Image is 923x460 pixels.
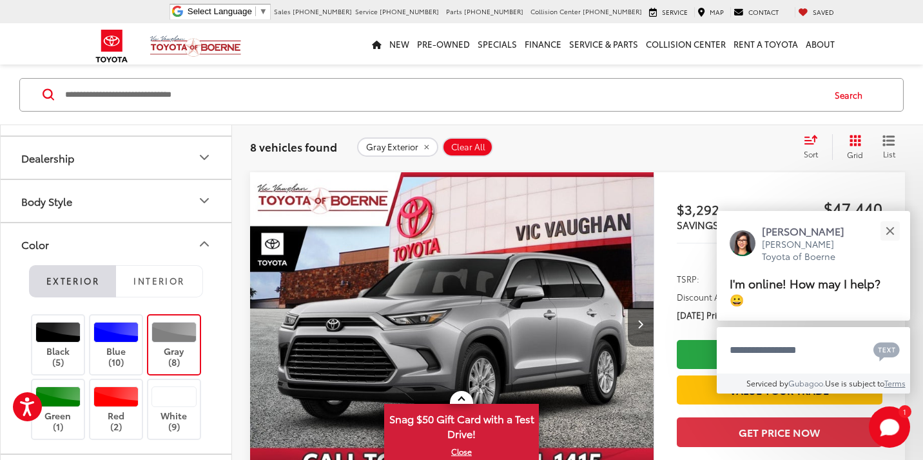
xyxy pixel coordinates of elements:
div: Dealership [21,152,74,164]
label: Blue (10) [90,322,142,368]
button: Search [822,79,881,111]
span: Sort [804,148,818,159]
button: Chat with SMS [870,335,904,365]
button: Body StyleBody Style [1,180,233,222]
button: Toggle Chat Window [869,406,910,448]
button: DealershipDealership [1,137,233,179]
a: Service & Parts: Opens in a new tab [565,23,642,65]
label: White (9) [148,386,200,432]
p: [PERSON_NAME] [762,224,857,238]
span: SAVINGS [677,217,719,232]
label: Gray (8) [148,322,200,368]
a: My Saved Vehicles [795,7,837,17]
button: Next image [628,301,654,346]
span: Clear All [451,142,485,152]
span: Parts [446,6,462,16]
span: Serviced by [746,377,788,388]
span: Saved [813,7,834,17]
span: 1 [903,408,906,414]
span: Snag $50 Gift Card with a Test Drive! [385,405,538,445]
span: Discount Amount: [677,290,749,303]
div: Color [21,238,49,250]
span: Service [355,6,378,16]
span: I'm online! How may I help? 😀 [730,275,880,308]
a: Collision Center [642,23,730,65]
a: Service [646,7,691,17]
a: Home [368,23,385,65]
a: Gubagoo. [788,377,825,388]
label: Black (5) [32,322,84,368]
a: Select Language​ [188,6,267,16]
button: Clear All [442,137,493,157]
a: New [385,23,413,65]
button: List View [873,134,905,160]
button: Select sort value [797,134,832,160]
span: [DATE] Price: [677,308,728,321]
span: [PHONE_NUMBER] [380,6,439,16]
a: Specials [474,23,521,65]
img: Toyota [88,25,136,67]
span: $47,440 [779,198,882,217]
div: Color [197,236,212,252]
span: Collision Center [530,6,581,16]
span: [PHONE_NUMBER] [293,6,352,16]
span: List [882,148,895,159]
button: Get Price Now [677,417,882,446]
button: Grid View [832,134,873,160]
span: Gray Exterior [366,142,418,152]
div: Close[PERSON_NAME][PERSON_NAME] Toyota of BoerneI'm online! How may I help? 😀Type your messageCha... [717,211,910,394]
a: Value Your Trade [677,375,882,405]
button: Close [876,217,904,245]
a: Pre-Owned [413,23,474,65]
label: Green (1) [32,386,84,432]
span: 8 vehicles found [250,139,337,154]
span: Grid [847,149,863,160]
a: Contact [730,7,782,17]
span: Service [662,7,688,17]
span: ▼ [259,6,267,16]
p: [PERSON_NAME] Toyota of Boerne [762,238,857,263]
a: Terms [884,377,906,388]
button: remove Gray [357,137,438,157]
div: Body Style [21,195,72,207]
span: [PHONE_NUMBER] [583,6,642,16]
span: $3,292 [677,199,780,219]
svg: Text [873,341,900,361]
label: Red (2) [90,386,142,432]
img: Vic Vaughan Toyota of Boerne [150,35,242,57]
a: About [802,23,839,65]
button: ColorColor [1,223,233,265]
a: Rent a Toyota [730,23,802,65]
a: Check Availability [677,340,882,369]
a: Map [694,7,727,17]
div: Dealership [197,150,212,165]
span: Map [710,7,724,17]
div: Body Style [197,193,212,208]
input: Search by Make, Model, or Keyword [64,79,822,110]
span: Use is subject to [825,377,884,388]
span: ​ [255,6,256,16]
span: Interior [133,275,184,286]
span: Select Language [188,6,252,16]
span: [PHONE_NUMBER] [464,6,523,16]
span: TSRP: [677,272,699,285]
span: Sales [274,6,291,16]
a: Finance [521,23,565,65]
textarea: Type your message [717,327,910,374]
span: Contact [748,7,779,17]
svg: Start Chat [869,406,910,448]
